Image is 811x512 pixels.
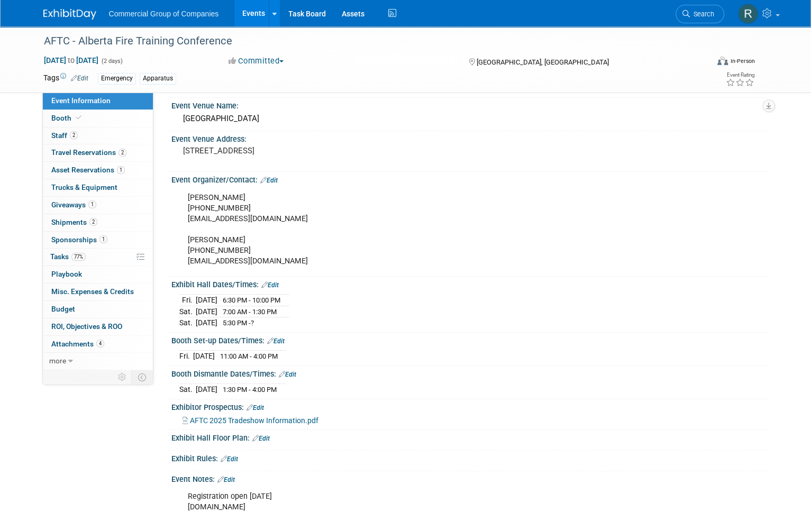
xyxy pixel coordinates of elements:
[171,333,768,346] div: Booth Set-up Dates/Times:
[117,166,125,174] span: 1
[89,218,97,226] span: 2
[171,131,768,144] div: Event Venue Address:
[196,317,217,328] td: [DATE]
[267,337,285,345] a: Edit
[43,127,153,144] a: Staff2
[119,149,126,157] span: 2
[223,319,254,327] span: 5:30 PM -
[51,235,107,244] span: Sponsorships
[221,455,238,463] a: Edit
[40,32,694,51] div: AFTC - Alberta Fire Training Conference
[252,435,270,442] a: Edit
[171,98,768,111] div: Event Venue Name:
[99,235,107,243] span: 1
[51,340,104,348] span: Attachments
[51,96,111,105] span: Event Information
[43,93,153,109] a: Event Information
[171,366,768,380] div: Booth Dismantle Dates/Times:
[738,4,758,24] img: Rod Leland
[43,353,153,370] a: more
[179,295,196,306] td: Fri.
[98,73,136,84] div: Emergency
[225,56,288,67] button: Committed
[190,416,318,425] span: AFTC 2025 Tradeshow Information.pdf
[51,114,84,122] span: Booth
[43,301,153,318] a: Budget
[43,214,153,231] a: Shipments2
[179,351,193,362] td: Fri.
[171,471,768,485] div: Event Notes:
[171,172,768,186] div: Event Organizer/Contact:
[220,352,278,360] span: 11:00 AM - 4:00 PM
[223,296,280,304] span: 6:30 PM - 10:00 PM
[70,131,78,139] span: 2
[43,162,153,179] a: Asset Reservations1
[193,351,215,362] td: [DATE]
[477,58,609,66] span: [GEOGRAPHIC_DATA], [GEOGRAPHIC_DATA]
[251,319,254,327] span: ?
[51,270,82,278] span: Playbook
[51,218,97,226] span: Shipments
[71,253,86,261] span: 77%
[171,399,768,413] div: Exhibitor Prospectus:
[730,57,754,65] div: In-Person
[171,277,768,290] div: Exhibit Hall Dates/Times:
[43,144,153,161] a: Travel Reservations2
[223,308,277,316] span: 7:00 AM - 1:30 PM
[649,55,754,71] div: Event Format
[43,110,153,127] a: Booth
[261,281,279,289] a: Edit
[71,75,88,82] a: Edit
[43,179,153,196] a: Trucks & Equipment
[179,384,196,395] td: Sat.
[171,430,768,444] div: Exhibit Hall Floor Plan:
[725,72,754,78] div: Event Rating
[676,5,724,23] a: Search
[217,476,235,483] a: Edit
[51,148,126,157] span: Travel Reservations
[96,340,104,348] span: 4
[180,187,653,272] div: [PERSON_NAME] [PHONE_NUMBER] [EMAIL_ADDRESS][DOMAIN_NAME] [PERSON_NAME] [PHONE_NUMBER] [EMAIL_ADD...
[101,58,123,65] span: (2 days)
[109,10,219,18] span: Commercial Group of Companies
[43,197,153,214] a: Giveaways1
[43,56,99,65] span: [DATE] [DATE]
[179,306,196,317] td: Sat.
[196,384,217,395] td: [DATE]
[51,131,78,140] span: Staff
[179,111,760,127] div: [GEOGRAPHIC_DATA]
[43,9,96,20] img: ExhibitDay
[51,200,96,209] span: Giveaways
[196,306,217,317] td: [DATE]
[43,249,153,266] a: Tasks77%
[43,318,153,335] a: ROI, Objectives & ROO
[51,166,125,174] span: Asset Reservations
[51,305,75,313] span: Budget
[43,284,153,300] a: Misc. Expenses & Credits
[247,404,264,412] a: Edit
[279,371,296,378] a: Edit
[690,10,714,18] span: Search
[260,177,278,184] a: Edit
[51,183,117,191] span: Trucks & Equipment
[131,370,153,384] td: Toggle Event Tabs
[171,451,768,464] div: Exhibit Rules:
[51,322,122,331] span: ROI, Objectives & ROO
[183,416,318,425] a: AFTC 2025 Tradeshow Information.pdf
[140,73,176,84] div: Apparatus
[223,386,277,394] span: 1:30 PM - 4:00 PM
[113,370,132,384] td: Personalize Event Tab Strip
[50,252,86,261] span: Tasks
[183,146,408,156] pre: [STREET_ADDRESS]
[717,57,728,65] img: Format-Inperson.png
[179,317,196,328] td: Sat.
[49,356,66,365] span: more
[43,232,153,249] a: Sponsorships1
[88,200,96,208] span: 1
[76,115,81,121] i: Booth reservation complete
[196,295,217,306] td: [DATE]
[43,336,153,353] a: Attachments4
[66,56,76,65] span: to
[51,287,134,296] span: Misc. Expenses & Credits
[43,72,88,85] td: Tags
